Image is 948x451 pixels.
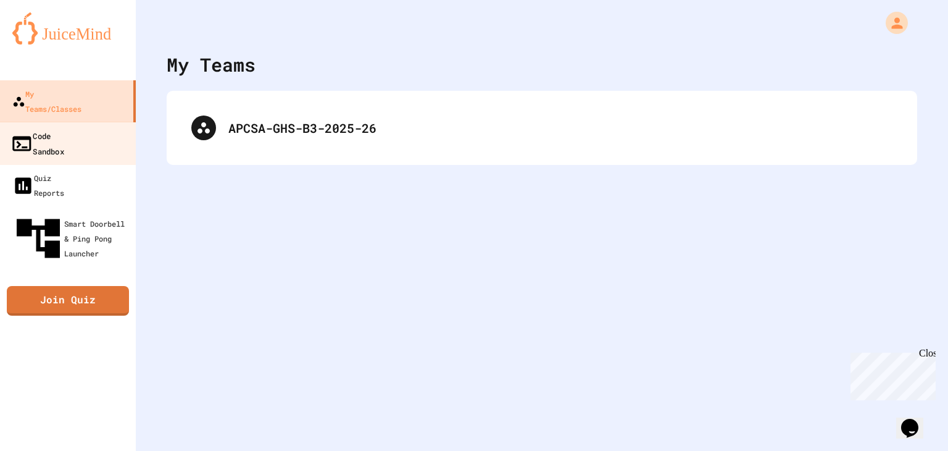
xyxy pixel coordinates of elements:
[10,128,64,158] div: Code Sandbox
[228,119,892,137] div: APCSA-GHS-B3-2025-26
[12,171,64,200] div: Quiz Reports
[896,402,936,439] iframe: chat widget
[12,86,81,116] div: My Teams/Classes
[873,9,911,37] div: My Account
[12,213,131,264] div: Smart Doorbell & Ping Pong Launcher
[846,348,936,400] iframe: chat widget
[167,51,256,78] div: My Teams
[12,12,123,44] img: logo-orange.svg
[7,286,129,316] a: Join Quiz
[5,5,85,78] div: Chat with us now!Close
[179,103,905,153] div: APCSA-GHS-B3-2025-26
